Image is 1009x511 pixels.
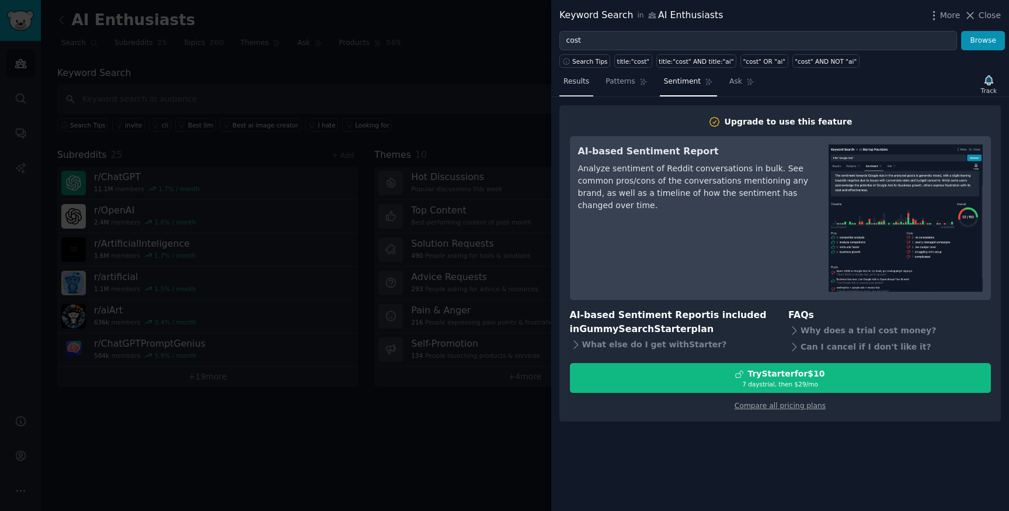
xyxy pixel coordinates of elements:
img: AI-based Sentiment Report [829,144,983,292]
span: Ask [729,77,742,87]
div: title:"cost" [617,57,650,65]
span: GummySearch Starter [579,323,691,334]
div: Can I cancel if I don't like it? [788,339,991,355]
a: Compare all pricing plans [735,402,826,410]
div: Track [981,87,997,95]
h3: FAQs [788,308,991,323]
h3: AI-based Sentiment Report [578,144,812,159]
a: "cost" AND NOT "ai" [792,54,860,68]
div: "cost" OR "ai" [743,57,785,65]
button: Search Tips [559,54,610,68]
div: title:"cost" AND title:"ai" [659,57,733,65]
div: "cost" AND NOT "ai" [795,57,857,65]
button: TryStarterfor$107 daystrial, then $29/mo [570,363,991,393]
div: Analyze sentiment of Reddit conversations in bulk. See common pros/cons of the conversations ment... [578,163,812,212]
button: More [928,9,961,22]
span: More [940,9,961,22]
span: Results [563,77,589,87]
h3: AI-based Sentiment Report is included in plan [570,308,773,337]
div: Upgrade to use this feature [725,116,853,128]
a: title:"cost" [614,54,652,68]
span: Patterns [606,77,635,87]
a: Sentiment [660,72,717,96]
span: Sentiment [664,77,701,87]
span: Search Tips [572,57,608,65]
span: Close [979,9,1001,22]
div: Try Starter for $10 [747,368,824,380]
a: Results [559,72,593,96]
button: Close [964,9,1001,22]
input: Try a keyword related to your business [559,31,957,51]
a: Ask [725,72,759,96]
button: Track [977,72,1001,96]
div: What else do I get with Starter ? [570,337,773,353]
span: in [637,11,643,21]
a: "cost" OR "ai" [740,54,788,68]
button: Browse [961,31,1005,51]
div: Keyword Search AI Enthusiasts [559,8,723,23]
div: Why does a trial cost money? [788,322,991,339]
div: 7 days trial, then $ 29 /mo [570,380,990,388]
a: Patterns [601,72,651,96]
a: title:"cost" AND title:"ai" [656,54,736,68]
